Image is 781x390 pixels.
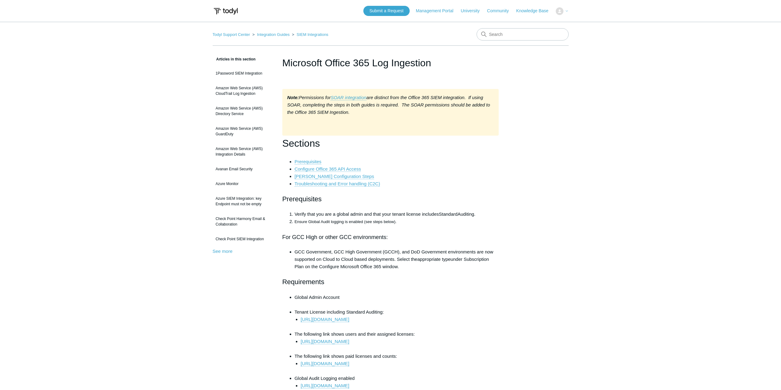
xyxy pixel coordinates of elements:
a: Configure Office 365 API Access [295,166,361,172]
strong: Note: [287,95,299,100]
li: Todyl Support Center [213,32,251,37]
a: [URL][DOMAIN_NAME] [301,383,349,388]
li: The following link shows paid licenses and counts: [295,353,499,375]
a: Knowledge Base [516,8,555,14]
a: Amazon Web Service (AWS) GuardDuty [213,123,273,140]
a: [URL][DOMAIN_NAME] [301,361,349,366]
a: SIEM Integrations [297,32,328,37]
a: Management Portal [416,8,459,14]
a: SOAR integration [331,95,366,100]
a: Azure Monitor [213,178,273,190]
a: Check Point Harmony Email & Collaboration [213,213,273,230]
a: Azure SIEM Integration: key Endpoint must not be empty [213,193,273,210]
a: [URL][DOMAIN_NAME] [301,339,349,344]
span: Articles in this section [213,57,256,61]
a: Integration Guides [257,32,289,37]
li: Global Audit Logging enabled [295,375,499,389]
a: Amazon Web Service (AWS) Integration Details [213,143,273,160]
a: Prerequisites [295,159,322,164]
a: Avanan Email Security [213,163,273,175]
li: Integration Guides [251,32,291,37]
a: Submit a Request [363,6,410,16]
a: [PERSON_NAME] Configuration Steps [295,174,374,179]
a: Amazon Web Service (AWS) CloudTrail Log Ingestion [213,82,273,99]
li: Tenant License including Standard Auditing: [295,308,499,330]
span: Ensure Global Audit logging is enabled (see steps below). [295,219,396,224]
span: Auditing [458,211,474,217]
a: 1Password SIEM Integration [213,68,273,79]
h2: Prerequisites [282,194,499,204]
a: University [461,8,485,14]
img: Todyl Support Center Help Center home page [213,6,239,17]
em: Permissions for [287,95,331,100]
a: Community [487,8,515,14]
em: are distinct from the Office 365 SIEM integration. If using SOAR, completing the steps in both gu... [287,95,490,115]
li: SIEM Integrations [291,32,328,37]
span: . [474,211,475,217]
span: Standard [439,211,458,217]
a: Amazon Web Service (AWS) Directory Service [213,102,273,120]
a: Todyl Support Center [213,32,250,37]
a: Check Point SIEM Integration [213,233,273,245]
li: Global Admin Account [295,294,499,308]
input: Search [477,28,569,41]
span: Verify that you are a global admin and that your tenant license includes [295,211,439,217]
span: appropriate type [417,257,450,262]
span: For GCC High or other GCC environments: [282,234,388,240]
h1: Microsoft Office 365 Log Ingestion [282,56,499,70]
h2: Requirements [282,276,499,287]
a: See more [213,249,233,254]
li: The following link shows users and their assigned licenses: [295,330,499,353]
span: GCC Government, GCC High Government (GCCH), and DoD Government environments are now supported on ... [295,249,493,262]
h1: Sections [282,136,499,151]
a: Troubleshooting and Error handling (C2C) [295,181,380,187]
a: [URL][DOMAIN_NAME] [301,317,349,322]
